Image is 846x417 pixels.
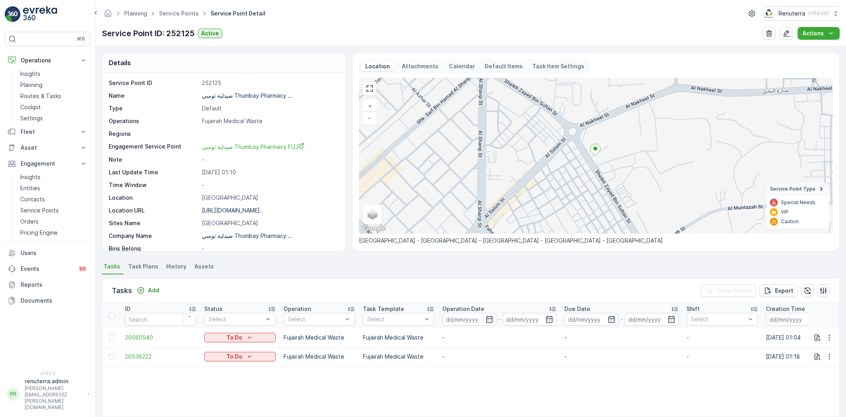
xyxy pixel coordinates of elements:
[109,181,199,189] p: Time Window
[148,286,159,294] p: Add
[364,62,391,70] p: Location
[20,195,45,203] p: Contacts
[701,284,756,297] button: Clear Filters
[109,207,199,214] p: Location URL
[20,114,43,122] p: Settings
[23,6,57,22] img: logo_light-DOdMpM7g.png
[124,10,147,17] a: Planning
[564,305,590,313] p: Due Date
[781,199,815,206] p: Special Needs
[109,92,199,100] p: Name
[368,102,372,109] span: +
[159,10,199,17] a: Service Points
[125,313,196,326] input: Search
[202,232,293,239] p: صيدلية ثومبي Thumbay Pharmacy ...
[201,29,219,37] p: Active
[564,313,619,326] input: dd/mm/yyyy
[202,219,337,227] p: [GEOGRAPHIC_DATA]
[134,286,162,295] button: Add
[21,128,75,136] p: Fleet
[560,347,683,366] td: -
[20,92,61,100] p: Routes & Tasks
[5,245,90,261] a: Users
[5,293,90,309] a: Documents
[20,81,42,89] p: Planning
[438,328,560,347] td: -
[109,58,131,68] p: Details
[109,143,199,151] p: Engagement Service Point
[364,112,376,124] a: Zoom Out
[284,353,355,361] p: Fujairah Medical Waste
[125,334,196,342] a: 20560540
[625,313,679,326] input: dd/mm/yyyy
[112,285,132,296] p: Tasks
[109,232,199,240] p: Company Name
[5,156,90,172] button: Engagement
[775,287,793,295] p: Export
[5,377,90,411] button: RRrenuterra.admin[PERSON_NAME][EMAIL_ADDRESS][PERSON_NAME][DOMAIN_NAME]
[102,27,195,39] p: Service Point ID: 252125
[17,205,90,216] a: Service Points
[109,245,199,253] p: Bins Belong
[802,29,824,37] p: Actions
[361,223,387,234] img: Google
[363,334,434,342] p: Fujairah Medical Waste
[5,371,90,376] span: v 1.52.2
[109,194,199,202] p: Location
[781,218,799,225] p: Caution
[766,313,820,326] input: dd/mm/yyyy
[226,334,242,342] p: To Do
[21,56,75,64] p: Operations
[128,263,158,270] span: Task Plans
[109,130,199,138] p: Regions
[763,6,840,21] button: Renuterra(+04:00)
[21,281,87,289] p: Reports
[449,62,475,70] p: Calendar
[763,9,775,18] img: Screenshot_2024-07-26_at_13.33.01.png
[202,156,337,164] p: -
[367,315,422,323] p: Select
[20,70,40,78] p: Insights
[25,385,84,411] p: [PERSON_NAME][EMAIL_ADDRESS][PERSON_NAME][DOMAIN_NAME]
[5,140,90,156] button: Asset
[202,117,337,125] p: Fujairah Medical Waste
[79,266,86,272] p: 99
[284,305,311,313] p: Operation
[209,10,267,17] span: Service Point Detail
[560,328,683,347] td: -
[21,297,87,305] p: Documents
[204,305,223,313] p: Status
[226,353,242,361] p: To Do
[20,103,41,111] p: Cockpit
[202,92,293,99] p: صيدلية ثومبي Thumbay Pharmacy ...
[17,183,90,194] a: Entities
[25,377,84,385] p: renuterra.admin
[363,353,434,361] p: Fujairah Medical Waste
[202,245,337,253] p: -
[109,168,199,176] p: Last Update Time
[359,237,833,245] p: [GEOGRAPHIC_DATA] - [GEOGRAPHIC_DATA] - [GEOGRAPHIC_DATA] - [GEOGRAPHIC_DATA] - [GEOGRAPHIC_DATA]
[5,261,90,277] a: Events99
[687,305,700,313] p: Shift
[109,117,199,125] p: Operations
[759,284,798,297] button: Export
[766,305,805,313] p: Creation Time
[21,265,73,273] p: Events
[288,315,343,323] p: Select
[5,6,21,22] img: logo
[125,353,196,361] span: 20538222
[17,216,90,227] a: Orders
[779,10,805,17] p: Renuterra
[109,79,199,87] p: Service Point ID
[798,27,840,40] button: Actions
[364,206,381,223] a: Layers
[5,52,90,68] button: Operations
[20,229,58,237] p: Pricing Engine
[767,183,829,195] summary: Service Point Type
[17,91,90,102] a: Routes & Tasks
[109,353,115,360] div: Toggle Row Selected
[202,143,337,151] a: صيدلية ثومبي Thumbay Pharmacy FUJ
[104,12,112,19] a: Homepage
[204,333,276,342] button: To Do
